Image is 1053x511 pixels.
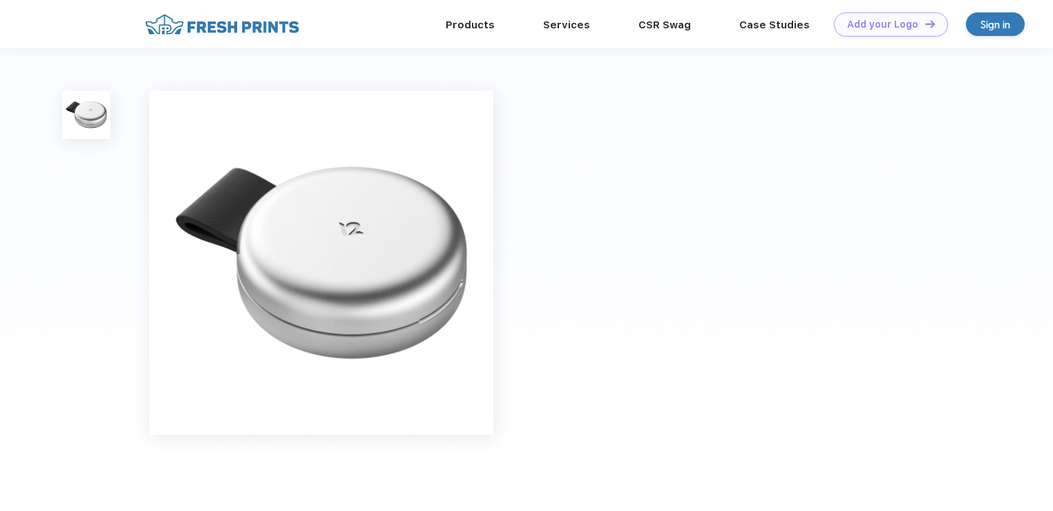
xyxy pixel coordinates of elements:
a: Products [446,19,495,31]
img: func=resize&h=640 [149,91,493,435]
a: Sign in [966,12,1025,36]
div: Add your Logo [847,19,918,30]
img: func=resize&h=100 [62,91,111,139]
a: Services [543,19,590,31]
img: fo%20logo%202.webp [141,12,303,37]
img: DT [925,20,935,28]
div: Sign in [980,17,1010,32]
a: CSR Swag [638,19,691,31]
